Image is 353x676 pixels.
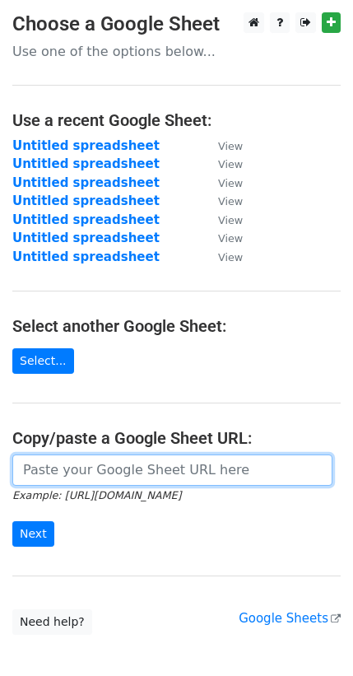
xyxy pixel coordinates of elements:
[202,175,243,190] a: View
[218,214,243,226] small: View
[12,212,160,227] a: Untitled spreadsheet
[218,140,243,152] small: View
[12,231,160,245] a: Untitled spreadsheet
[202,231,243,245] a: View
[12,138,160,153] a: Untitled spreadsheet
[202,249,243,264] a: View
[202,212,243,227] a: View
[12,249,160,264] a: Untitled spreadsheet
[271,597,353,676] iframe: Chat Widget
[218,177,243,189] small: View
[12,428,341,448] h4: Copy/paste a Google Sheet URL:
[12,521,54,547] input: Next
[12,455,332,486] input: Paste your Google Sheet URL here
[12,348,74,374] a: Select...
[12,175,160,190] a: Untitled spreadsheet
[12,110,341,130] h4: Use a recent Google Sheet:
[12,489,181,501] small: Example: [URL][DOMAIN_NAME]
[218,195,243,207] small: View
[202,156,243,171] a: View
[218,158,243,170] small: View
[239,611,341,626] a: Google Sheets
[12,316,341,336] h4: Select another Google Sheet:
[12,156,160,171] a: Untitled spreadsheet
[12,12,341,36] h3: Choose a Google Sheet
[202,138,243,153] a: View
[12,609,92,635] a: Need help?
[12,193,160,208] a: Untitled spreadsheet
[12,43,341,60] p: Use one of the options below...
[218,251,243,263] small: View
[218,232,243,245] small: View
[202,193,243,208] a: View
